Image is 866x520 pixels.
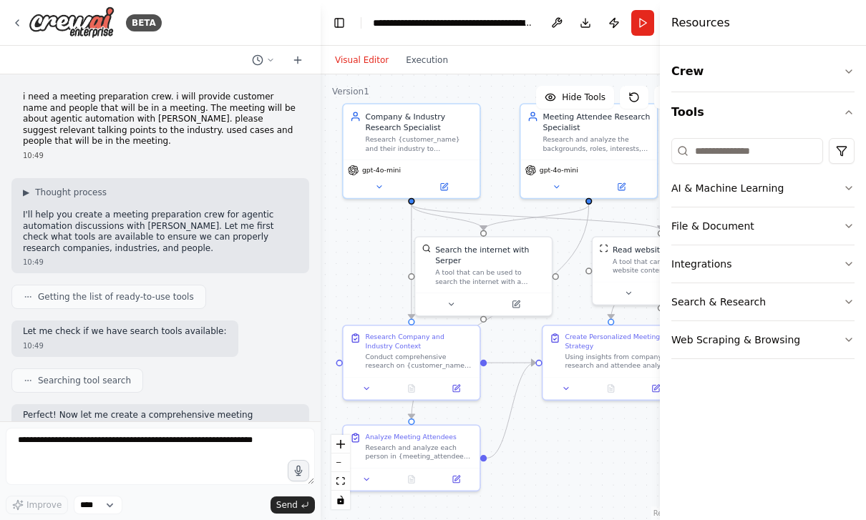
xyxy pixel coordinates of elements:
[671,321,855,358] button: Web Scraping & Browsing
[286,51,309,69] button: Start a new chat
[331,472,350,491] button: fit view
[397,51,457,69] button: Execution
[366,135,473,153] div: Research {customer_name} and their industry to understand their business model, challenges, curre...
[671,92,855,132] button: Tools
[592,236,731,305] div: ScrapeWebsiteToolRead website contentA tool that can be used to read a website content.
[35,187,107,198] span: Thought process
[373,16,534,30] nav: breadcrumb
[435,244,545,266] div: Search the internet with Serper
[331,491,350,509] button: toggle interactivity
[366,353,473,371] div: Conduct comprehensive research on {customer_name} to understand their business model, industry ch...
[331,435,350,509] div: React Flow controls
[478,205,595,230] g: Edge from f46b14d0-ef5d-4fbf-8563-f42657ca51c3 to 9af92cea-ae4b-4741-9444-56f90e9550f0
[565,333,672,350] div: Create Personalized Meeting Strategy
[588,382,635,396] button: No output available
[388,473,435,486] button: No output available
[329,13,349,33] button: Hide left sidebar
[412,180,475,194] button: Open in side panel
[276,499,298,511] span: Send
[613,257,722,275] div: A tool that can be used to read a website content.
[562,92,605,103] span: Hide Tools
[342,103,481,199] div: Company & Industry Research SpecialistResearch {customer_name} and their industry to understand t...
[671,283,855,320] button: Search & Research
[23,150,298,161] div: 10:49
[326,51,397,69] button: Visual Editor
[540,166,578,175] span: gpt-4o-mini
[422,244,431,252] img: SerperDevTool
[366,333,473,350] div: Research Company and Industry Context
[38,375,131,386] span: Searching tool search
[406,205,417,319] g: Edge from 6ec3c345-628e-418a-a29f-389bc63e397b to ed54d69c-3cb9-4771-8abe-c3c696abda6b
[23,92,298,147] p: i need a meeting preparation crew. i will provide customer name and people that will be in a meet...
[362,166,401,175] span: gpt-4o-mini
[342,325,481,401] div: Research Company and Industry ContextConduct comprehensive research on {customer_name} to underst...
[23,187,107,198] button: ▶Thought process
[653,509,692,517] a: React Flow attribution
[23,410,298,454] p: Perfect! Now let me create a comprehensive meeting preparation crew. I'll create agents that can ...
[520,103,658,199] div: Meeting Attendee Research SpecialistResearch and analyze the backgrounds, roles, interests, and p...
[435,268,545,286] div: A tool that can be used to search the internet with a search_query. Supports different search typ...
[671,245,855,283] button: Integrations
[671,51,855,92] button: Crew
[543,135,650,153] div: Research and analyze the backgrounds, roles, interests, and professional profiles of {meeting_att...
[637,382,675,396] button: Open in side panel
[271,496,315,514] button: Send
[414,236,553,316] div: SerperDevToolSearch the internet with SerperA tool that can be used to search the internet with a...
[543,111,650,133] div: Meeting Attendee Research Specialist
[342,424,481,491] div: Analyze Meeting AttendeesResearch and analyze each person in {meeting_attendees} to understand th...
[605,205,772,319] g: Edge from f927191e-1758-4e3a-85e6-e44d5cbbb681 to 55baff31-4ecf-477a-b018-4d9deb186469
[332,86,369,97] div: Version 1
[671,207,855,245] button: File & Document
[246,51,281,69] button: Switch to previous chat
[542,325,681,401] div: Create Personalized Meeting StrategyUsing insights from company research and attendee analysis, d...
[487,357,535,463] g: Edge from cf637b24-1944-4bee-9199-69067e916738 to 55baff31-4ecf-477a-b018-4d9deb186469
[331,453,350,472] button: zoom out
[613,244,697,255] div: Read website content
[437,473,475,486] button: Open in side panel
[406,205,594,418] g: Edge from f46b14d0-ef5d-4fbf-8563-f42657ca51c3 to cf637b24-1944-4bee-9199-69067e916738
[536,86,614,109] button: Hide Tools
[23,257,298,268] div: 10:49
[6,496,68,514] button: Improve
[590,180,653,194] button: Open in side panel
[38,291,194,303] span: Getting the list of ready-to-use tools
[366,111,473,133] div: Company & Industry Research Specialist
[23,187,29,198] span: ▶
[29,6,115,39] img: Logo
[565,353,672,371] div: Using insights from company research and attendee analysis, develop a comprehensive meeting prepa...
[487,357,535,368] g: Edge from ed54d69c-3cb9-4771-8abe-c3c696abda6b to 55baff31-4ecf-477a-b018-4d9deb186469
[23,210,298,254] p: I'll help you create a meeting preparation crew for agentic automation discussions with [PERSON_N...
[388,382,435,396] button: No output available
[437,382,475,396] button: Open in side panel
[366,443,473,461] div: Research and analyze each person in {meeting_attendees} to understand their professional backgrou...
[671,170,855,207] button: AI & Machine Learning
[23,340,227,351] div: 10:49
[126,14,162,31] div: BETA
[288,460,309,481] button: Click to speak your automation idea
[485,298,548,311] button: Open in side panel
[26,499,62,511] span: Improve
[599,244,608,252] img: ScrapeWebsiteTool
[671,132,855,371] div: Tools
[366,432,457,441] div: Analyze Meeting Attendees
[23,326,227,338] p: Let me check if we have search tools available:
[331,435,350,453] button: zoom in
[671,14,730,31] h4: Resources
